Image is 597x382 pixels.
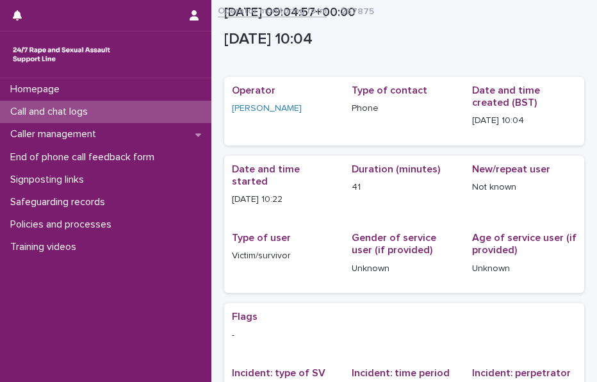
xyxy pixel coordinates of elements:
span: New/repeat user [472,164,550,174]
img: rhQMoQhaT3yELyF149Cw [10,42,113,67]
span: Operator [232,85,275,95]
span: Flags [232,311,258,322]
p: Not known [472,181,577,194]
p: Victim/survivor [232,249,336,263]
span: Incident: time period [352,368,450,378]
span: Date and time created (BST) [472,85,540,108]
span: Incident: type of SV [232,368,325,378]
span: Age of service user (if provided) [472,233,577,255]
p: Training videos [5,241,86,253]
p: - [232,329,577,342]
span: Type of contact [352,85,427,95]
span: Gender of service user (if provided) [352,233,436,255]
p: [DATE] 10:04 [224,30,579,49]
p: 267875 [341,3,374,17]
span: Type of user [232,233,291,243]
p: Phone [352,102,456,115]
p: [DATE] 10:04 [472,114,577,128]
p: Signposting links [5,174,94,186]
p: Unknown [352,262,456,276]
p: Homepage [5,83,70,95]
p: 41 [352,181,456,194]
p: Unknown [472,262,577,276]
p: [DATE] 10:22 [232,193,336,206]
span: Incident: perpetrator [472,368,571,378]
span: Date and time started [232,164,300,187]
p: Policies and processes [5,219,122,231]
p: Caller management [5,128,106,140]
span: Duration (minutes) [352,164,440,174]
p: Safeguarding records [5,196,115,208]
p: End of phone call feedback form [5,151,165,163]
p: Call and chat logs [5,106,98,118]
a: [PERSON_NAME] [232,102,302,115]
a: Operator monitoring form [218,3,327,17]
